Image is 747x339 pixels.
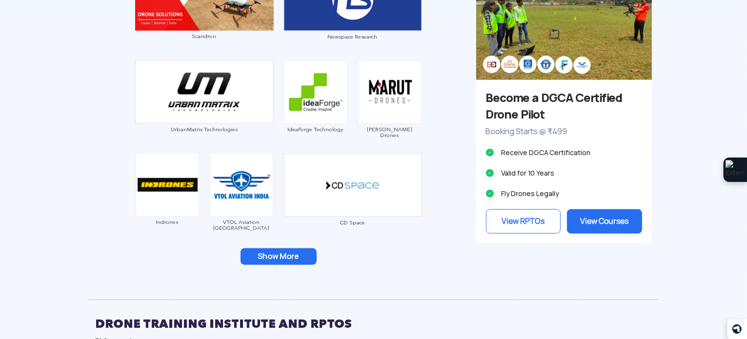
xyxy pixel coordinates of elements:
img: ic_marutdrones.png [358,60,422,124]
img: ic_vtolaviation.png [210,153,273,217]
a: UrbanMatrix Technologies [135,87,274,133]
li: Valid for 10 Years [486,166,642,180]
button: Show More [241,248,317,265]
a: View Courses [567,209,642,234]
span: UrbanMatrix Technologies [135,126,274,132]
a: VTOL Aviation [GEOGRAPHIC_DATA] [209,180,274,231]
img: ic_cdspace_double.png [283,153,422,217]
span: IdeaForge Technology [283,126,348,132]
h3: Become a DGCA Certified Drone Pilot [486,90,642,123]
img: ic_indrones.png [136,153,199,217]
span: VTOL Aviation [GEOGRAPHIC_DATA] [209,219,274,231]
img: ic_ideaforge.png [284,60,347,124]
img: Extension Icon [726,160,745,179]
li: Receive DGCA Certification [486,146,642,160]
img: ic_urbanmatrix_double.png [135,60,274,124]
h2: DRONE TRAINING INSTITUTE AND RPTOS [96,312,652,336]
a: CD Space [283,180,422,225]
li: Fly Drones Legally [486,187,642,200]
span: CD Space [283,219,422,225]
a: Indrones [135,180,200,225]
span: [PERSON_NAME] Drones [358,126,422,138]
span: Scandron [135,33,274,39]
span: Newspace Research [283,34,422,40]
p: Booking Starts @ ₹499 [486,125,642,138]
a: IdeaForge Technology [283,87,348,132]
a: View RPTOs [486,209,561,234]
span: Indrones [135,219,200,225]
